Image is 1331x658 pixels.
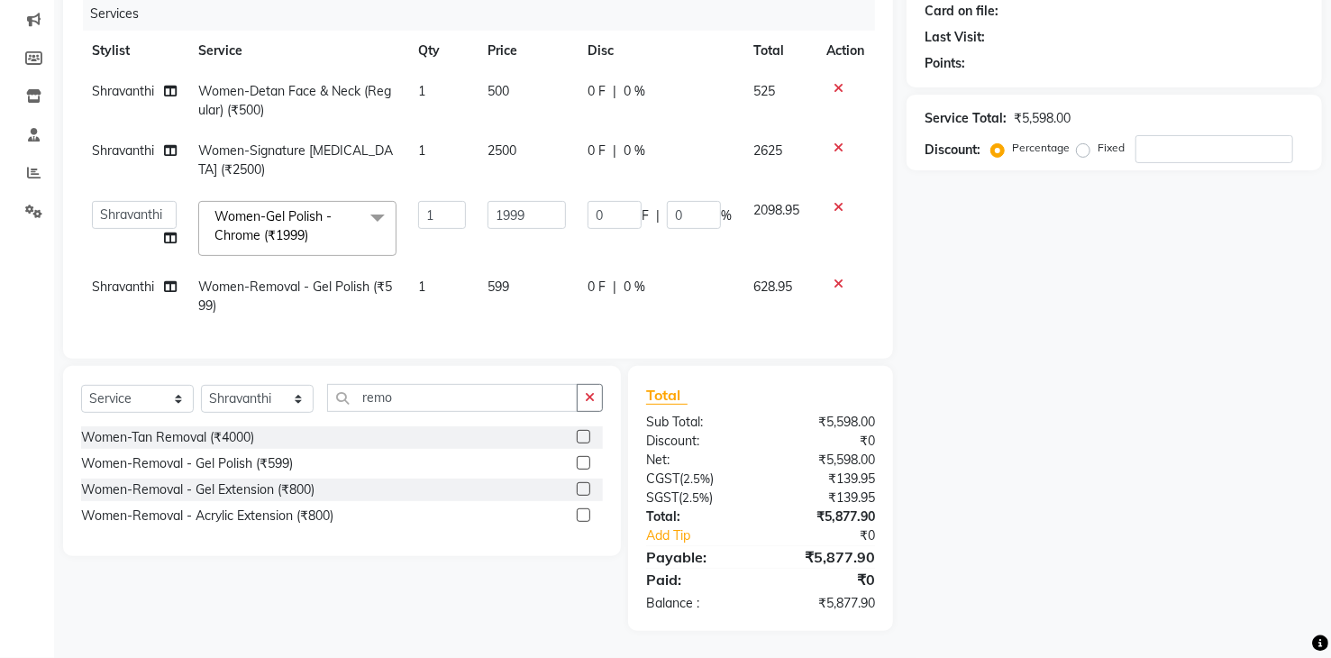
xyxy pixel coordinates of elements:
span: 628.95 [753,279,792,295]
label: Percentage [1012,140,1070,156]
div: Women-Removal - Gel Polish (₹599) [81,454,293,473]
span: 0 % [624,82,645,101]
th: Action [816,31,875,71]
div: ₹5,877.90 [761,594,889,613]
span: CGST [646,471,679,487]
div: ( ) [633,470,761,489]
span: | [656,206,660,225]
span: 599 [488,279,509,295]
th: Total [743,31,816,71]
span: 2.5% [682,490,709,505]
span: 0 F [588,142,606,160]
div: ₹5,598.00 [1014,109,1071,128]
div: Women-Removal - Gel Extension (₹800) [81,480,315,499]
span: SGST [646,489,679,506]
div: Paid: [633,569,761,590]
th: Stylist [81,31,187,71]
span: 2500 [488,142,516,159]
span: Total [646,386,688,405]
div: ₹5,877.90 [761,507,889,526]
div: Women-Tan Removal (₹4000) [81,428,254,447]
div: Last Visit: [925,28,985,47]
a: x [308,227,316,243]
a: Add Tip [633,526,782,545]
div: ₹0 [782,526,889,545]
span: Women-Detan Face & Neck (Regular) (₹500) [198,83,391,118]
span: % [721,206,732,225]
span: 1 [418,83,425,99]
span: Shravanthi [92,83,154,99]
span: Women-Gel Polish - Chrome (₹1999) [214,208,332,243]
div: ₹0 [761,432,889,451]
label: Fixed [1098,140,1125,156]
div: Points: [925,54,965,73]
div: ₹139.95 [761,489,889,507]
th: Price [477,31,578,71]
div: Women-Removal - Acrylic Extension (₹800) [81,507,333,525]
div: Service Total: [925,109,1007,128]
div: ₹5,598.00 [761,451,889,470]
span: 0 % [624,142,645,160]
div: Discount: [633,432,761,451]
div: Net: [633,451,761,470]
div: ₹139.95 [761,470,889,489]
span: 0 % [624,278,645,297]
span: 2.5% [683,471,710,486]
span: 0 F [588,278,606,297]
div: Balance : [633,594,761,613]
span: | [613,142,616,160]
span: 2625 [753,142,782,159]
span: | [613,278,616,297]
div: Sub Total: [633,413,761,432]
div: ₹0 [761,569,889,590]
span: Women-Removal - Gel Polish (₹599) [198,279,392,314]
span: 0 F [588,82,606,101]
div: Card on file: [925,2,998,21]
th: Disc [577,31,743,71]
span: | [613,82,616,101]
div: Payable: [633,546,761,568]
span: 2098.95 [753,202,799,218]
span: Shravanthi [92,279,154,295]
div: ₹5,598.00 [761,413,889,432]
span: Women-Signature [MEDICAL_DATA] (₹2500) [198,142,393,178]
th: Service [187,31,407,71]
input: Search or Scan [327,384,578,412]
span: 1 [418,142,425,159]
span: 525 [753,83,775,99]
span: 500 [488,83,509,99]
div: Total: [633,507,761,526]
div: Discount: [925,141,980,160]
span: 1 [418,279,425,295]
span: F [642,206,649,225]
div: ( ) [633,489,761,507]
th: Qty [407,31,476,71]
div: ₹5,877.90 [761,546,889,568]
span: Shravanthi [92,142,154,159]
